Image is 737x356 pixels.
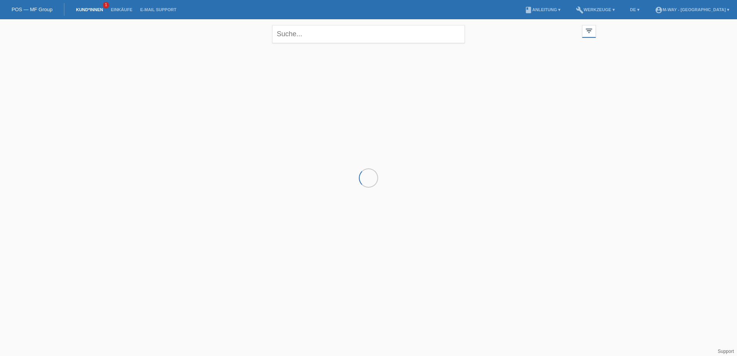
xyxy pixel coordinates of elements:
a: DE ▾ [626,7,643,12]
i: build [576,6,584,14]
i: account_circle [655,6,663,14]
i: book [525,6,532,14]
a: Kund*innen [72,7,107,12]
a: Support [718,349,734,354]
a: E-Mail Support [136,7,180,12]
i: filter_list [585,27,593,35]
a: buildWerkzeuge ▾ [572,7,619,12]
a: POS — MF Group [12,7,52,12]
a: bookAnleitung ▾ [521,7,564,12]
a: Einkäufe [107,7,136,12]
input: Suche... [272,25,465,43]
a: account_circlem-way - [GEOGRAPHIC_DATA] ▾ [651,7,733,12]
span: 1 [103,2,109,8]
